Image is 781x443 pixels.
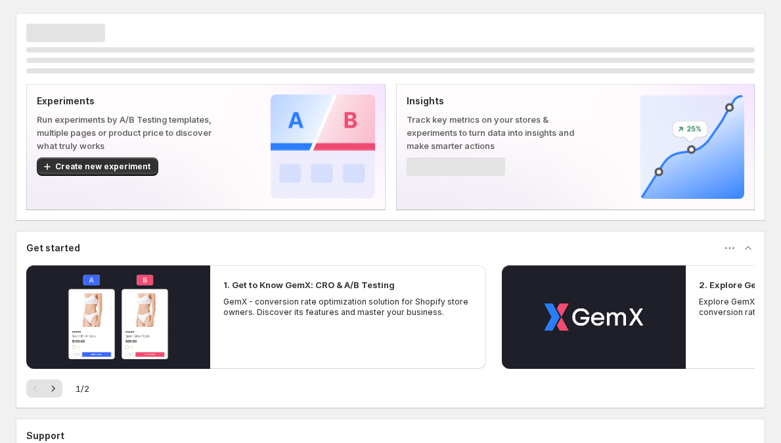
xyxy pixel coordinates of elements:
p: Track key metrics on your stores & experiments to turn data into insights and make smarter actions [407,113,598,152]
button: Play video [26,265,210,369]
nav: Pagination [26,379,62,398]
img: Insights [640,95,744,199]
h3: Support [26,429,64,442]
h3: Get started [26,242,80,255]
img: Experiments [271,95,375,199]
p: GemX - conversion rate optimization solution for Shopify store owners. Discover its features and ... [223,297,473,318]
button: Create new experiment [37,158,158,176]
button: Next [44,379,62,398]
span: Create new experiment [55,161,150,172]
button: Play video [502,265,686,369]
p: Run experiments by A/B Testing templates, multiple pages or product price to discover what truly ... [37,113,229,152]
h2: 1. Get to Know GemX: CRO & A/B Testing [223,278,395,291]
span: 1 / 2 [76,382,89,395]
p: Insights [407,95,598,108]
p: Experiments [37,95,229,108]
